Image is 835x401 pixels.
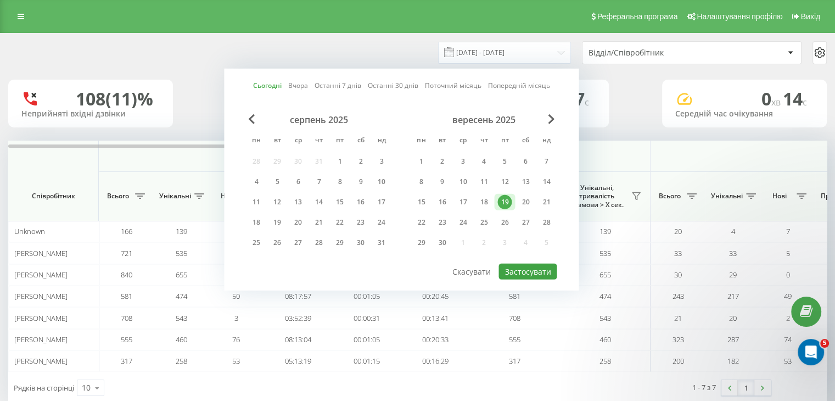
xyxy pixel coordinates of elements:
div: пн 8 вер 2025 р. [411,174,431,190]
td: 00:00:31 [332,307,401,328]
span: [PERSON_NAME] [14,248,68,258]
div: 7 [312,175,326,189]
button: Застосувати [498,264,557,280]
span: [PERSON_NAME] [14,313,68,323]
span: 258 [176,356,187,366]
span: 21 [674,313,682,323]
span: 317 [509,356,520,366]
a: Сьогодні [253,80,282,91]
div: сб 30 серп 2025 р. [350,235,371,251]
div: 6 [291,175,305,189]
button: Скасувати [446,264,497,280]
div: сб 2 серп 2025 р. [350,153,371,170]
span: 20 [674,226,682,236]
span: Рядків на сторінці [14,383,74,393]
div: пт 29 серп 2025 р. [329,235,350,251]
div: 1 [333,154,347,169]
div: вт 30 вер 2025 р. [431,235,452,251]
div: пн 1 вер 2025 р. [411,153,431,170]
span: 5 [786,248,790,258]
div: 23 [354,215,368,230]
span: 200 [673,356,684,366]
abbr: четвер [475,133,492,149]
div: 24 [456,215,470,230]
span: 2 [786,313,790,323]
span: 258 [599,356,611,366]
div: нд 17 серп 2025 р. [371,194,392,210]
div: Відділ/Співробітник [589,48,720,58]
div: сб 23 серп 2025 р. [350,214,371,231]
div: 29 [414,236,428,250]
div: 27 [291,236,305,250]
div: 13 [291,195,305,209]
abbr: понеділок [413,133,429,149]
td: 00:01:15 [332,350,401,372]
div: ср 10 вер 2025 р. [452,174,473,190]
div: вт 16 вер 2025 р. [431,194,452,210]
span: 14 [783,87,807,110]
span: 53 [784,356,792,366]
div: пт 22 серп 2025 р. [329,214,350,231]
div: вт 5 серп 2025 р. [267,174,288,190]
div: 17 [374,195,389,209]
div: вт 19 серп 2025 р. [267,214,288,231]
abbr: четвер [311,133,327,149]
abbr: неділя [538,133,554,149]
a: Останні 30 днів [368,80,418,91]
span: Всі дзвінки [131,152,618,160]
span: 217 [727,291,739,301]
div: пт 12 вер 2025 р. [494,174,515,190]
div: 19 [270,215,284,230]
span: 29 [729,270,737,280]
span: 243 [673,291,684,301]
div: 25 [249,236,264,250]
span: 50 [232,291,240,301]
div: 3 [456,154,470,169]
div: 21 [539,195,553,209]
span: 30 [674,270,682,280]
span: Унікальні, тривалість розмови > Х сек. [565,183,628,209]
abbr: неділя [373,133,390,149]
div: 17 [456,195,470,209]
span: 20 [729,313,737,323]
div: 28 [539,215,553,230]
div: сб 20 вер 2025 р. [515,194,536,210]
div: пт 15 серп 2025 р. [329,194,350,210]
div: сб 9 серп 2025 р. [350,174,371,190]
span: [PERSON_NAME] [14,270,68,280]
span: Previous Month [248,114,255,124]
div: 8 [333,175,347,189]
div: 24 [374,215,389,230]
div: 30 [354,236,368,250]
div: нд 28 вер 2025 р. [536,214,557,231]
div: нд 3 серп 2025 р. [371,153,392,170]
td: 00:16:29 [401,350,469,372]
td: 08:13:04 [264,329,332,350]
span: хв [771,96,783,108]
span: 49 [784,291,792,301]
div: пт 1 серп 2025 р. [329,153,350,170]
div: вт 26 серп 2025 р. [267,235,288,251]
div: сб 6 вер 2025 р. [515,153,536,170]
span: 7 [786,226,790,236]
span: Unknown [14,226,45,236]
span: 708 [509,313,520,323]
span: 543 [176,313,187,323]
span: Унікальні [711,192,743,200]
div: ср 27 серп 2025 р. [288,235,309,251]
span: Нові [214,192,242,200]
span: 3 [234,313,238,323]
span: 543 [599,313,611,323]
abbr: вівторок [434,133,450,149]
span: 139 [599,226,611,236]
div: 4 [477,154,491,169]
div: пн 4 серп 2025 р. [246,174,267,190]
div: 4 [249,175,264,189]
div: 20 [518,195,533,209]
td: 03:52:39 [264,307,332,328]
div: чт 21 серп 2025 р. [309,214,329,231]
div: 31 [374,236,389,250]
td: 00:20:45 [401,286,469,307]
div: пт 19 вер 2025 р. [494,194,515,210]
div: пт 5 вер 2025 р. [494,153,515,170]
